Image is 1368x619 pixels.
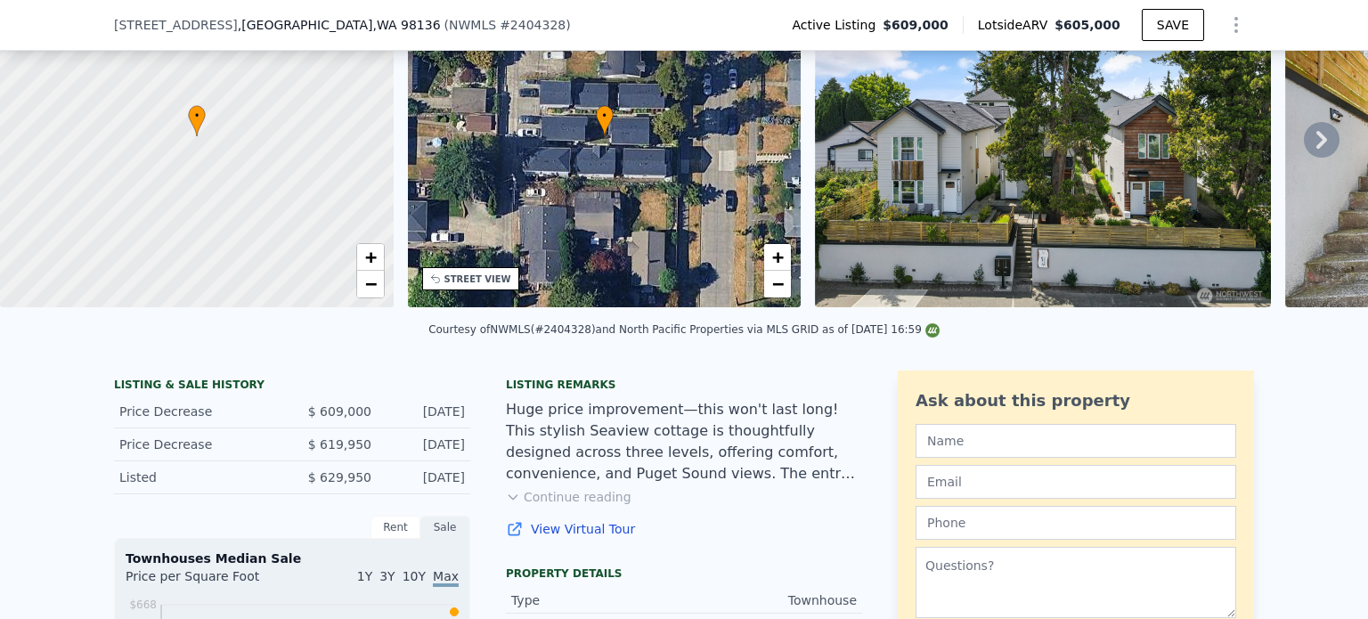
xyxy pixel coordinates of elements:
span: − [772,273,784,295]
img: NWMLS Logo [925,323,940,338]
span: Lotside ARV [978,16,1054,34]
span: $ 619,950 [308,437,371,452]
div: LISTING & SALE HISTORY [114,378,470,395]
span: # 2404328 [500,18,566,32]
a: View Virtual Tour [506,520,862,538]
span: • [188,108,206,124]
button: Show Options [1218,7,1254,43]
span: + [364,246,376,268]
span: $ 609,000 [308,404,371,419]
span: $ 629,950 [308,470,371,485]
input: Phone [916,506,1236,540]
span: 10Y [403,569,426,583]
div: Price Decrease [119,436,278,453]
div: Listed [119,468,278,486]
div: Huge price improvement—this won't last long! This stylish Seaview cottage is thoughtfully designe... [506,399,862,485]
span: $605,000 [1054,18,1120,32]
button: SAVE [1142,9,1204,41]
div: STREET VIEW [444,273,511,286]
div: Price Decrease [119,403,278,420]
div: • [188,105,206,136]
div: Type [511,591,684,609]
div: Listing remarks [506,378,862,392]
div: Courtesy of NWMLS (#2404328) and North Pacific Properties via MLS GRID as of [DATE] 16:59 [428,323,940,336]
span: Active Listing [792,16,883,34]
div: Townhouse [684,591,857,609]
div: Ask about this property [916,388,1236,413]
div: [DATE] [386,403,465,420]
span: 1Y [357,569,372,583]
a: Zoom out [357,271,384,297]
span: Max [433,569,459,587]
div: [DATE] [386,468,465,486]
span: $609,000 [883,16,949,34]
div: Rent [370,516,420,539]
div: ( ) [444,16,571,34]
div: [DATE] [386,436,465,453]
div: Price per Square Foot [126,567,292,596]
span: [STREET_ADDRESS] [114,16,238,34]
button: Continue reading [506,488,631,506]
span: 3Y [379,569,395,583]
div: Property details [506,566,862,581]
tspan: $668 [129,599,157,611]
a: Zoom in [764,244,791,271]
span: , [GEOGRAPHIC_DATA] [238,16,441,34]
span: NWMLS [449,18,496,32]
input: Name [916,424,1236,458]
span: • [596,108,614,124]
input: Email [916,465,1236,499]
div: Sale [420,516,470,539]
span: − [364,273,376,295]
span: + [772,246,784,268]
div: Townhouses Median Sale [126,550,459,567]
span: , WA 98136 [372,18,440,32]
a: Zoom in [357,244,384,271]
div: • [596,105,614,136]
a: Zoom out [764,271,791,297]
